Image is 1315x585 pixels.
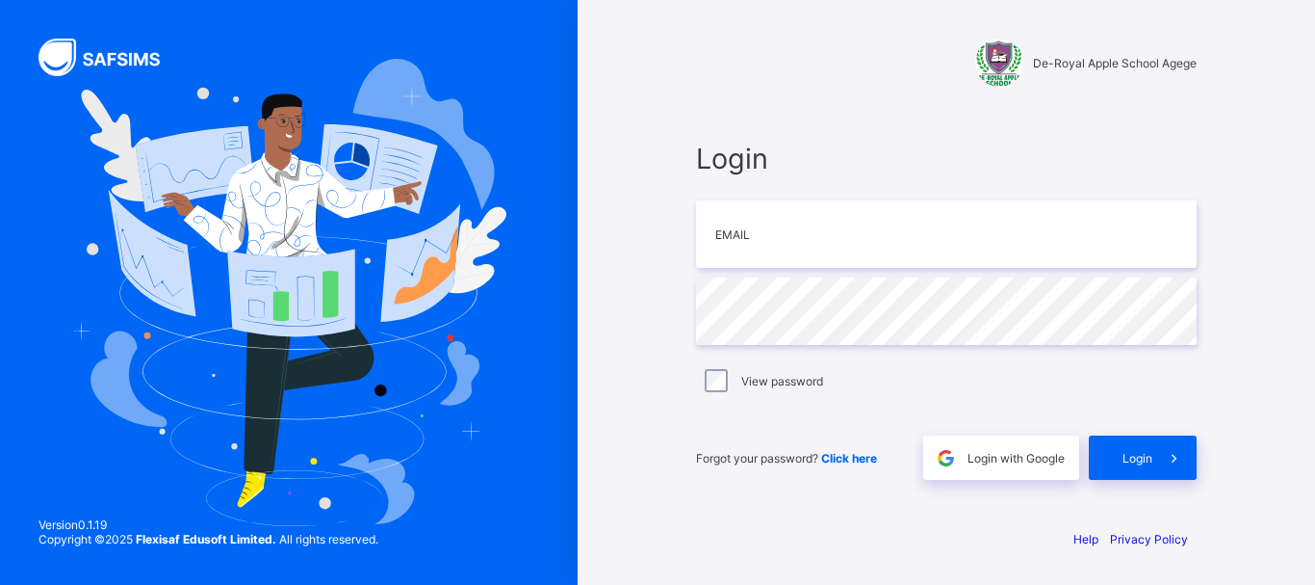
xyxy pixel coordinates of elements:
span: Version 0.1.19 [39,518,378,532]
a: Click here [821,451,877,465]
img: google.396cfc9801f0270233282035f929180a.svg [935,447,957,469]
span: Login [696,142,1197,175]
span: De-Royal Apple School Agege [1033,56,1197,70]
label: View password [741,374,823,388]
span: Forgot your password? [696,451,877,465]
strong: Flexisaf Edusoft Limited. [136,532,276,546]
span: Login with Google [967,451,1065,465]
span: Login [1122,451,1152,465]
img: Hero Image [71,59,506,527]
img: SAFSIMS Logo [39,39,183,76]
a: Help [1073,532,1098,546]
a: Privacy Policy [1110,532,1188,546]
span: Copyright © 2025 All rights reserved. [39,532,378,546]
